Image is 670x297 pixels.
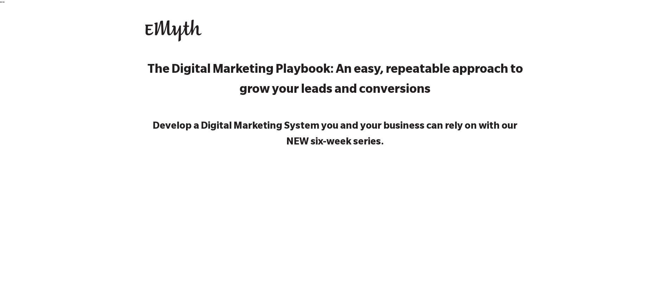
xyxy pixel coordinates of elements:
strong: The Digital Marketing Playbook: An easy, repeatable approach to grow your leads and conversions [147,64,523,97]
img: EMyth [145,20,202,41]
strong: Develop a Digital Marketing System you and your business can rely on with our NEW six-week series. [153,122,517,148]
iframe: Chat Widget [635,263,670,297]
